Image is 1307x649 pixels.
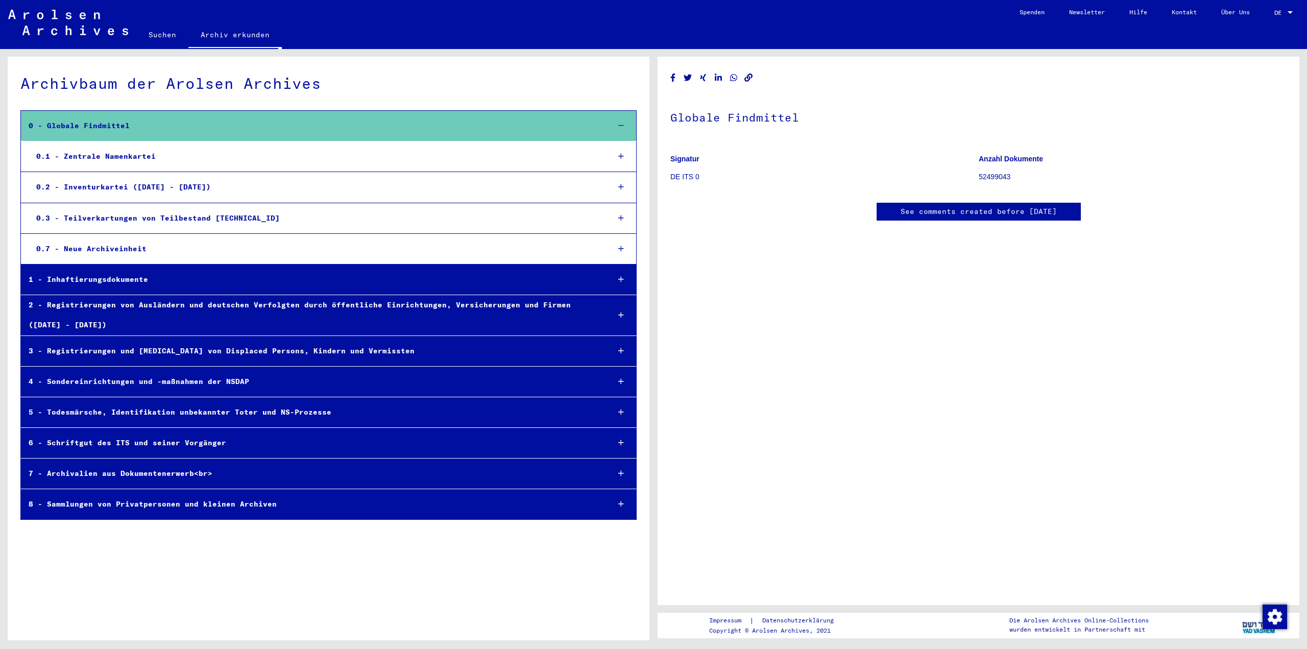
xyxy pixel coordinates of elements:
div: 0.3 - Teilverkartungen von Teilbestand [TECHNICAL_ID] [29,208,601,228]
p: 52499043 [979,172,1287,182]
b: Signatur [670,155,699,163]
p: DE ITS 0 [670,172,978,182]
img: Arolsen_neg.svg [8,10,128,35]
a: Archiv erkunden [188,22,282,49]
div: 4 - Sondereinrichtungen und -maßnahmen der NSDAP [21,372,601,392]
div: | [709,615,846,626]
button: Share on LinkedIn [713,71,724,84]
div: 2 - Registrierungen von Ausländern und deutschen Verfolgten durch öffentliche Einrichtungen, Vers... [21,295,601,335]
div: 7 - Archivalien aus Dokumentenerwerb<br> [21,464,601,484]
a: Impressum [709,615,749,626]
button: Share on Facebook [668,71,679,84]
button: Copy link [743,71,754,84]
p: wurden entwickelt in Partnerschaft mit [1009,625,1149,634]
div: Archivbaum der Arolsen Archives [20,72,637,95]
p: Die Arolsen Archives Online-Collections [1009,616,1149,625]
h1: Globale Findmittel [670,94,1287,139]
div: 0 - Globale Findmittel [21,116,601,136]
button: Share on Twitter [683,71,693,84]
img: Zustimmung ändern [1263,605,1287,629]
button: Share on WhatsApp [729,71,739,84]
div: 0.1 - Zentrale Namenkartei [29,147,601,166]
a: See comments created before [DATE] [901,206,1057,217]
div: 0.2 - Inventurkartei ([DATE] - [DATE]) [29,177,601,197]
a: Suchen [136,22,188,47]
div: 3 - Registrierungen und [MEDICAL_DATA] von Displaced Persons, Kindern und Vermissten [21,341,601,361]
a: Datenschutzerklärung [754,615,846,626]
div: 8 - Sammlungen von Privatpersonen und kleinen Archiven [21,494,601,514]
div: 0.7 - Neue Archiveinheit [29,239,601,259]
img: yv_logo.png [1240,612,1278,638]
p: Copyright © Arolsen Archives, 2021 [709,626,846,635]
div: Zustimmung ändern [1262,604,1287,629]
span: DE [1274,9,1286,16]
div: 5 - Todesmärsche, Identifikation unbekannter Toter und NS-Prozesse [21,402,601,422]
div: 6 - Schriftgut des ITS und seiner Vorgänger [21,433,601,453]
button: Share on Xing [698,71,709,84]
b: Anzahl Dokumente [979,155,1043,163]
div: 1 - Inhaftierungsdokumente [21,270,601,290]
